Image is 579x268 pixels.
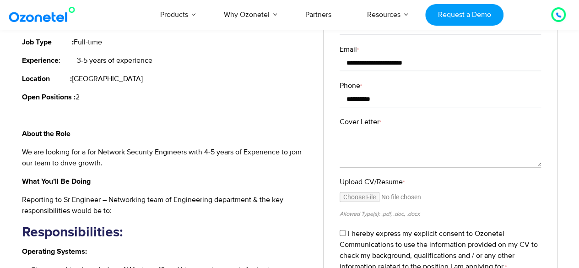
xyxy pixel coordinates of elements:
[22,75,72,82] strong: Location :
[22,55,310,66] p: : 3-5 years of experience
[22,178,91,185] strong: What You’ll Be Doing
[340,44,541,55] label: Email
[22,248,87,255] strong: Operating Systems:
[22,147,310,169] p: We are looking for a for Network Security Engineers with 4-5 years of Experience to join our team...
[340,116,541,127] label: Cover Letter
[22,37,310,48] p: Full-time
[425,4,503,26] a: Request a Demo
[22,130,70,137] strong: About the Role
[22,73,310,84] p: [GEOGRAPHIC_DATA]
[340,210,420,218] small: Allowed Type(s): .pdf, .doc, .docx
[340,176,541,187] label: Upload CV/Resume
[22,93,76,101] strong: Open Positions :
[22,225,123,239] strong: Responsibilities:
[22,38,74,46] strong: Job Type :
[22,92,310,103] p: 2
[340,80,541,91] label: Phone
[22,57,59,64] strong: Experience
[22,194,310,216] p: Reporting to Sr Engineer – Networking team of Engineering department & the key responsibilities w...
